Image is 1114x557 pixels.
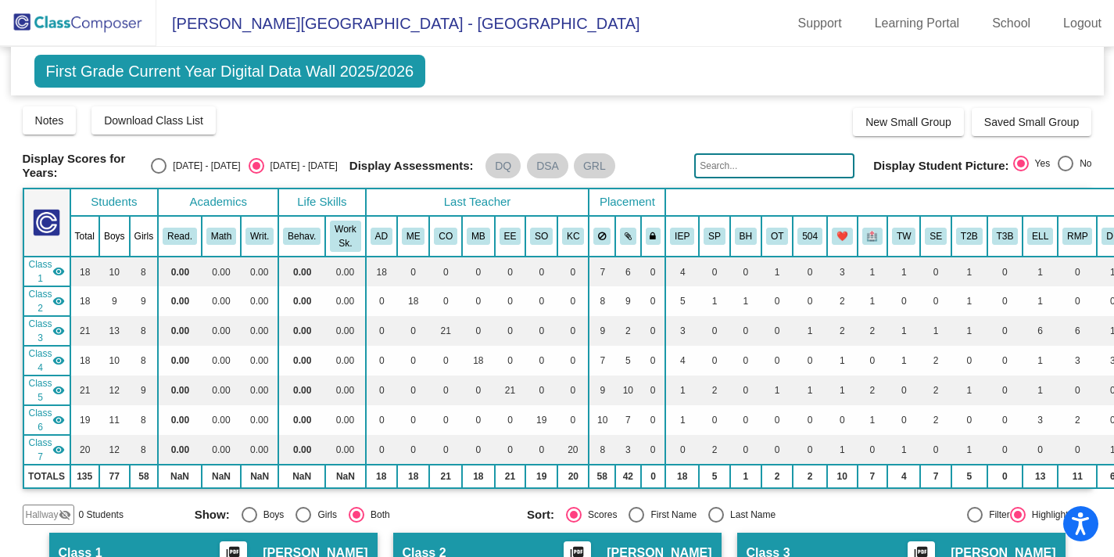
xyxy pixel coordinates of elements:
span: Download Class List [104,114,203,127]
mat-radio-group: Select an option [1013,156,1092,176]
td: 0 [397,405,430,435]
td: 0.00 [278,405,325,435]
td: Alyssa Degnovivo - No Class Name [23,257,70,286]
td: 0 [641,257,666,286]
th: Placement [589,189,665,216]
td: 0 [641,376,666,405]
button: AD [371,228,392,245]
td: 0 [730,346,761,376]
mat-icon: visibility [52,384,65,397]
td: 0 [462,257,495,286]
td: 0 [730,405,761,435]
button: ELL [1027,228,1053,245]
td: 12 [99,376,130,405]
mat-icon: visibility [52,354,65,367]
td: 0 [462,405,495,435]
td: 0.00 [202,405,241,435]
th: Twin [887,216,920,257]
td: 0 [462,376,495,405]
button: IEP [670,228,694,245]
div: [DATE] - [DATE] [264,159,338,173]
td: 0 [761,316,793,346]
th: Total [70,216,99,257]
td: 1 [1023,257,1058,286]
td: 0 [920,257,951,286]
td: 0 [557,316,589,346]
td: 0 [429,405,462,435]
td: 0.00 [325,405,365,435]
td: 0 [495,257,526,286]
td: 0 [730,257,761,286]
td: 0 [1058,257,1097,286]
td: 1 [665,405,699,435]
td: 7 [589,346,615,376]
button: CO [434,228,457,245]
button: 504 [797,228,822,245]
td: 0.00 [158,316,202,346]
th: Heart Parent [827,216,858,257]
button: TW [892,228,915,245]
span: Display Scores for Years: [23,152,140,180]
td: 0 [366,346,397,376]
button: EE [500,228,521,245]
td: 0 [429,346,462,376]
div: No [1073,156,1091,171]
th: Sara Omlor [525,216,557,257]
th: Social Emotional [920,216,951,257]
td: 0.00 [278,376,325,405]
mat-chip: GRL [574,153,615,178]
td: 1 [951,286,987,316]
button: RMP [1062,228,1092,245]
a: Learning Portal [862,11,973,36]
td: 18 [397,286,430,316]
span: Saved Small Group [984,116,1079,128]
td: 3 [827,257,858,286]
td: 0 [366,376,397,405]
td: 2 [920,376,951,405]
td: 0 [887,286,920,316]
td: 0 [641,405,666,435]
td: 0.00 [202,376,241,405]
div: [DATE] - [DATE] [167,159,240,173]
td: 0 [641,346,666,376]
th: Girls [130,216,159,257]
td: 0 [397,376,430,405]
td: 21 [429,316,462,346]
td: 0.00 [202,286,241,316]
td: 7 [589,257,615,286]
td: 2 [1058,405,1097,435]
td: 0.00 [202,257,241,286]
td: 0.00 [278,346,325,376]
button: T3B [992,228,1019,245]
td: 1 [827,346,858,376]
td: 0.00 [202,346,241,376]
td: 4 [665,257,699,286]
td: 0.00 [158,405,202,435]
td: 1 [699,286,730,316]
td: 9 [589,376,615,405]
td: 0 [525,316,557,346]
td: 2 [615,316,641,346]
th: Individualized Education Plan [665,216,699,257]
th: Carlynn Ondercin [429,216,462,257]
a: School [980,11,1043,36]
td: 1 [858,405,888,435]
span: First Grade Current Year Digital Data Wall 2025/2026 [34,55,426,88]
td: 0 [525,257,557,286]
th: Speech Only IEP [699,216,730,257]
td: 1 [730,286,761,316]
td: 0.00 [241,257,278,286]
td: 9 [130,376,159,405]
button: SO [530,228,553,245]
td: 0 [462,286,495,316]
td: 3 [1023,405,1058,435]
td: 0 [951,405,987,435]
td: 1 [1023,346,1058,376]
td: 1 [887,346,920,376]
td: 18 [366,257,397,286]
td: 0.00 [325,376,365,405]
td: 0.00 [325,286,365,316]
td: 0 [641,316,666,346]
td: 0 [951,346,987,376]
th: Marijana Benjamin [462,216,495,257]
